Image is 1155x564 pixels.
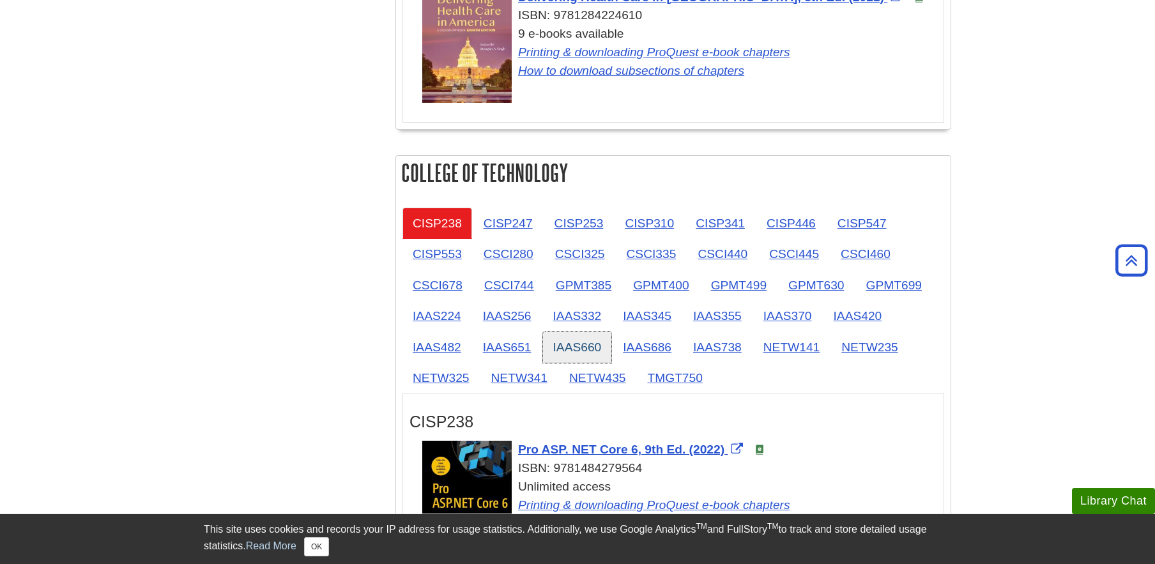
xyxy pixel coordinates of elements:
[402,208,472,239] a: CISP238
[422,459,937,478] div: ISBN: 9781484279564
[616,238,687,270] a: CSCI335
[856,270,932,301] a: GPMT699
[396,156,951,190] h2: College of Technology
[827,208,897,239] a: CISP547
[518,498,790,512] a: Link opens in new window
[543,300,612,332] a: IAAS332
[778,270,854,301] a: GPMT630
[830,238,901,270] a: CSCI460
[518,443,746,456] a: Link opens in new window
[304,537,329,556] button: Close
[543,332,612,363] a: IAAS660
[409,413,937,431] h3: CISP238
[402,362,480,393] a: NETW325
[767,522,778,531] sup: TM
[615,208,684,239] a: CISP310
[687,238,758,270] a: CSCI440
[422,25,937,80] div: 9 e-books available
[422,6,937,25] div: ISBN: 9781284224610
[402,238,472,270] a: CISP553
[623,270,699,301] a: GPMT400
[756,208,826,239] a: CISP446
[474,270,544,301] a: CSCI744
[473,208,543,239] a: CISP247
[683,332,752,363] a: IAAS738
[518,45,790,59] a: Link opens in new window
[473,332,542,363] a: IAAS651
[473,238,544,270] a: CSCI280
[402,332,471,363] a: IAAS482
[1111,252,1152,269] a: Back to Top
[683,300,752,332] a: IAAS355
[473,300,542,332] a: IAAS256
[759,238,829,270] a: CSCI445
[753,300,822,332] a: IAAS370
[638,362,713,393] a: TMGT750
[246,540,296,551] a: Read More
[546,270,622,301] a: GPMT385
[754,445,765,455] img: e-Book
[613,332,682,363] a: IAAS686
[559,362,636,393] a: NETW435
[685,208,755,239] a: CISP341
[402,270,473,301] a: CSCI678
[1072,488,1155,514] button: Library Chat
[544,208,614,239] a: CISP253
[613,300,682,332] a: IAAS345
[545,238,615,270] a: CSCI325
[481,362,558,393] a: NETW341
[402,300,471,332] a: IAAS224
[753,332,830,363] a: NETW141
[696,522,707,531] sup: TM
[518,443,724,456] span: Pro ASP. NET Core 6, 9th Ed. (2022)
[701,270,777,301] a: GPMT499
[204,522,951,556] div: This site uses cookies and records your IP address for usage statistics. Additionally, we use Goo...
[422,478,937,533] div: Unlimited access
[518,64,744,77] a: Link opens in new window
[823,300,892,332] a: IAAS420
[831,332,908,363] a: NETW235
